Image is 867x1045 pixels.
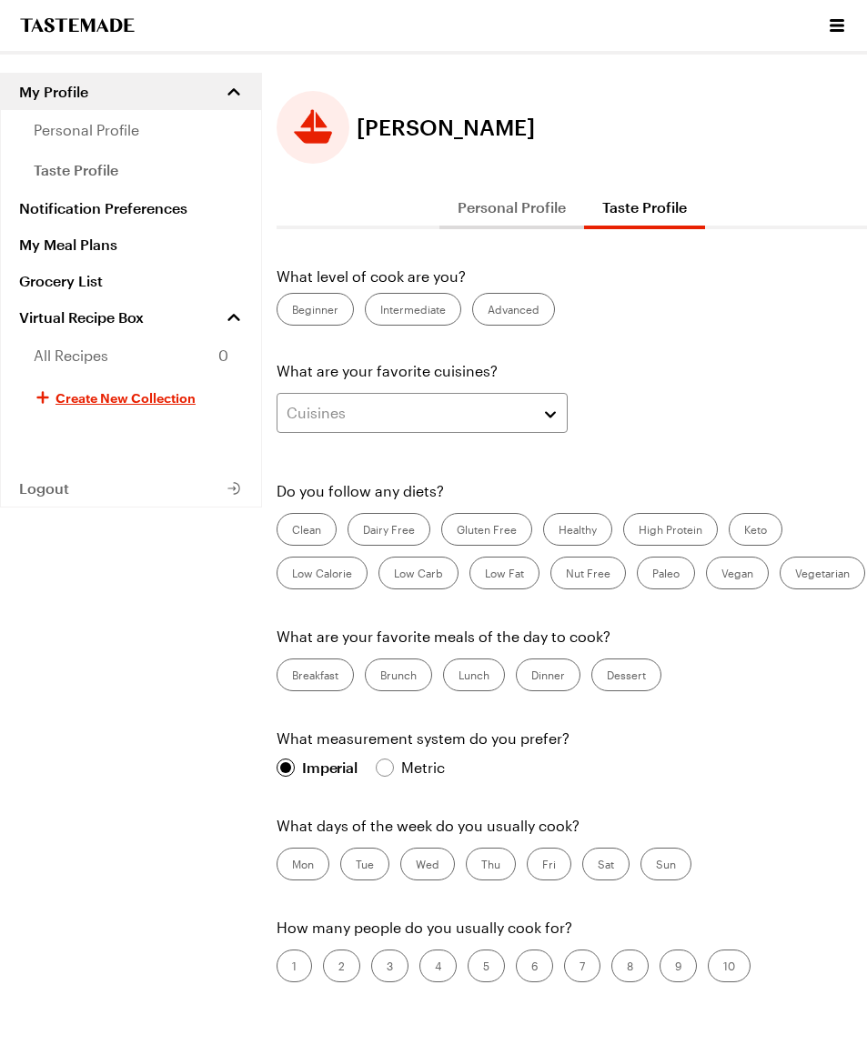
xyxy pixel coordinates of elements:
label: Tue [340,848,389,880]
span: Create New Collection [55,388,196,407]
label: Low Calorie [277,557,368,589]
a: All Recipes0 [1,336,261,376]
span: taste profile [34,159,118,181]
p: How many people do you usually cook for? [277,917,867,939]
a: To Tastemade Home Page [18,18,136,33]
p: Do you follow any diets? [277,480,867,502]
button: My Profile [1,74,261,110]
label: 10 [708,950,751,982]
a: Grocery List [1,263,261,299]
label: Thu [466,848,516,880]
label: Brunch [365,658,432,691]
div: Imperial Metric [277,757,444,779]
p: What level of cook are you? [277,266,867,287]
label: 2 [323,950,360,982]
span: 0 [218,345,228,367]
label: Paleo [637,557,695,589]
button: Cuisines [277,393,568,433]
label: Lunch [443,658,505,691]
button: Personal Profile [439,186,584,229]
span: My Profile [19,83,88,101]
span: All Recipes [34,345,108,367]
a: taste profile [1,150,261,190]
label: 5 [468,950,505,982]
label: Gluten Free [441,513,532,546]
p: What measurement system do you prefer? [277,728,867,749]
button: Taste Profile [584,186,705,229]
label: 3 [371,950,408,982]
span: Metric [401,757,446,779]
label: Clean [277,513,337,546]
span: Virtual Recipe Box [19,308,144,327]
label: 7 [564,950,600,982]
button: Create New Collection [1,376,261,419]
a: My Meal Plans [1,226,261,263]
p: What are your favorite cuisines? [277,360,867,382]
label: Dessert [591,658,661,691]
div: Metric [401,757,444,779]
label: Keto [729,513,782,546]
label: Advanced [472,293,555,326]
button: Edit profile picture [277,91,349,164]
label: Intermediate [365,293,461,326]
label: Vegan [706,557,769,589]
label: Beginner [277,293,354,326]
span: [PERSON_NAME] [357,115,535,140]
label: Nut Free [550,557,626,589]
button: Open menu [825,14,849,37]
label: 8 [611,950,649,982]
label: 9 [660,950,697,982]
label: Sat [582,848,630,880]
span: Logout [19,479,69,497]
label: High Protein [623,513,718,546]
label: 1 [277,950,312,982]
label: Healthy [543,513,612,546]
label: Low Fat [469,557,539,589]
label: Dinner [516,658,580,691]
label: 4 [419,950,457,982]
label: Breakfast [277,658,354,691]
a: Notification Preferences [1,190,261,226]
button: Logout [1,470,261,507]
label: Sun [640,848,691,880]
label: Mon [277,848,329,880]
div: Imperial [302,757,358,779]
label: Dairy Free [348,513,430,546]
a: Virtual Recipe Box [1,299,261,336]
span: personal profile [34,119,139,141]
label: Fri [527,848,571,880]
label: Low Carb [378,557,459,589]
a: personal profile [1,110,261,150]
span: Imperial [302,757,359,779]
p: What days of the week do you usually cook? [277,815,867,837]
label: Vegetarian [780,557,865,589]
div: Cuisines [287,402,530,424]
label: 6 [516,950,553,982]
label: Wed [400,848,455,880]
p: What are your favorite meals of the day to cook? [277,626,867,648]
